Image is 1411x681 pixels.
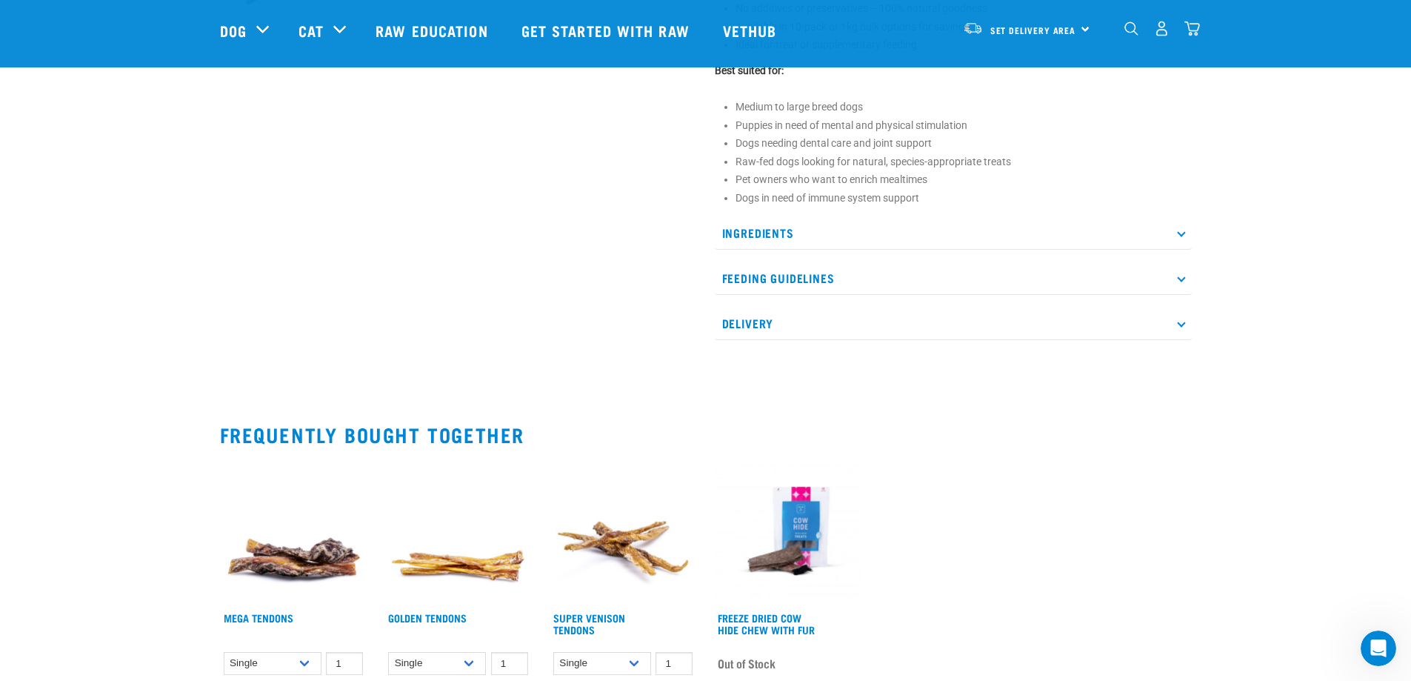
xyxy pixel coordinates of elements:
img: home-icon-1@2x.png [1124,21,1138,36]
a: Raw Education [361,1,506,60]
span: Set Delivery Area [990,27,1076,33]
img: 1286 Super Tendons 01 [550,457,697,605]
input: 1 [491,652,528,675]
li: Pet owners who want to enrich mealtimes [735,172,1192,187]
img: user.png [1154,21,1170,36]
a: Vethub [708,1,795,60]
a: Get started with Raw [507,1,708,60]
a: Golden Tendons [388,615,467,620]
li: Dogs in need of immune system support [735,190,1192,206]
img: van-moving.png [963,21,983,35]
li: Puppies in need of mental and physical stimulation [735,118,1192,133]
li: Medium to large breed dogs [735,99,1192,115]
li: Raw-fed dogs looking for natural, species-appropriate treats [735,154,1192,170]
a: Cat [298,19,324,41]
img: 1293 Golden Tendons 01 [384,457,532,605]
p: Feeding Guidelines [715,262,1192,295]
iframe: Intercom live chat [1361,631,1396,666]
img: RE Product Shoot 2023 Nov8602 [714,457,861,605]
input: 1 [656,652,693,675]
strong: Best suited for: [715,64,784,76]
input: 1 [326,652,363,675]
img: 1295 Mega Tendons 01 [220,457,367,605]
a: Super Venison Tendons [553,615,625,632]
p: Delivery [715,307,1192,340]
a: Dog [220,19,247,41]
a: Mega Tendons [224,615,293,620]
span: Out of Stock [718,652,775,674]
img: home-icon@2x.png [1184,21,1200,36]
p: Ingredients [715,216,1192,250]
a: Freeze Dried Cow Hide Chew with Fur [718,615,815,632]
h2: Frequently bought together [220,423,1192,446]
li: Dogs needing dental care and joint support [735,136,1192,151]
